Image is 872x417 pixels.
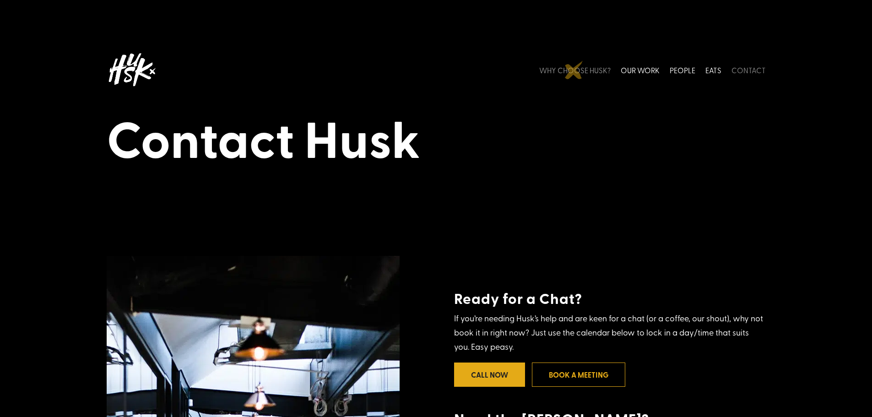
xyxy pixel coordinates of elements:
[670,49,695,90] a: PEOPLE
[454,289,765,311] h4: Ready for a Chat?
[532,363,625,387] a: Book a meeting
[621,49,660,90] a: OUR WORK
[731,49,766,90] a: CONTACT
[454,363,525,387] a: Call Now
[107,108,766,173] h1: Contact Husk
[454,311,765,353] p: If you’re needing Husk’s help and are keen for a chat (or a coffee, our shout), why not book it i...
[705,49,721,90] a: EATS
[539,49,611,90] a: WHY CHOOSE HUSK?
[107,49,157,90] img: Husk logo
